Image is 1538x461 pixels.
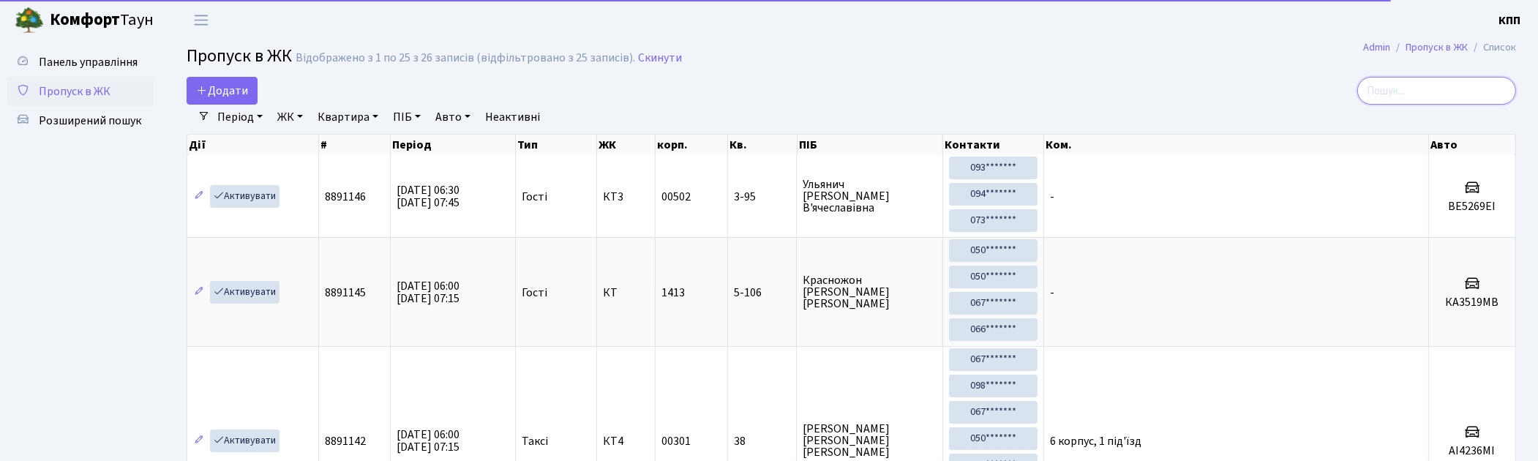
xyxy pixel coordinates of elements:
[187,43,292,69] span: Пропуск в ЖК
[522,435,548,447] span: Таксі
[1363,40,1390,55] a: Admin
[397,182,459,211] span: [DATE] 06:30 [DATE] 07:45
[1050,285,1054,301] span: -
[943,135,1044,155] th: Контакти
[603,191,649,203] span: КТ3
[1406,40,1468,55] a: Пропуск в ЖК
[1044,135,1429,155] th: Ком.
[325,433,366,449] span: 8891142
[734,435,791,447] span: 38
[15,6,44,35] img: logo.png
[656,135,728,155] th: корп.
[271,105,309,130] a: ЖК
[1429,135,1516,155] th: Авто
[196,83,248,99] span: Додати
[522,287,547,299] span: Гості
[39,113,141,129] span: Розширений пошук
[516,135,597,155] th: Тип
[210,281,280,304] a: Активувати
[7,77,154,106] a: Пропуск в ЖК
[803,423,937,458] span: [PERSON_NAME] [PERSON_NAME] [PERSON_NAME]
[312,105,384,130] a: Квартира
[319,135,391,155] th: #
[50,8,154,33] span: Таун
[325,285,366,301] span: 8891145
[1435,296,1509,310] h5: КА3519МВ
[387,105,427,130] a: ПІБ
[661,433,691,449] span: 00301
[1050,433,1141,449] span: 6 корпус, 1 під'їзд
[1468,40,1516,56] li: Список
[7,106,154,135] a: Розширений пошук
[7,48,154,77] a: Панель управління
[391,135,517,155] th: Період
[661,285,685,301] span: 1413
[187,77,258,105] a: Додати
[397,278,459,307] span: [DATE] 06:00 [DATE] 07:15
[211,105,269,130] a: Період
[39,54,138,70] span: Панель управління
[728,135,798,155] th: Кв.
[1357,77,1516,105] input: Пошук...
[1435,444,1509,458] h5: АІ4236МІ
[522,191,547,203] span: Гості
[187,135,319,155] th: Дії
[210,430,280,452] a: Активувати
[603,287,649,299] span: КТ
[296,51,635,65] div: Відображено з 1 по 25 з 26 записів (відфільтровано з 25 записів).
[734,191,791,203] span: 3-95
[429,105,476,130] a: Авто
[734,287,791,299] span: 5-106
[1050,189,1054,205] span: -
[183,8,220,32] button: Переключити навігацію
[1341,32,1538,63] nav: breadcrumb
[803,179,937,214] span: Ульянич [PERSON_NAME] В'ячеславівна
[325,189,366,205] span: 8891146
[603,435,649,447] span: КТ4
[397,427,459,455] span: [DATE] 06:00 [DATE] 07:15
[39,83,110,100] span: Пропуск в ЖК
[1498,12,1520,29] a: КПП
[479,105,546,130] a: Неактивні
[210,185,280,208] a: Активувати
[661,189,691,205] span: 00502
[1435,200,1509,214] h5: BE5269EI
[50,8,120,31] b: Комфорт
[803,274,937,310] span: Красножон [PERSON_NAME] [PERSON_NAME]
[638,51,682,65] a: Скинути
[597,135,656,155] th: ЖК
[798,135,944,155] th: ПІБ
